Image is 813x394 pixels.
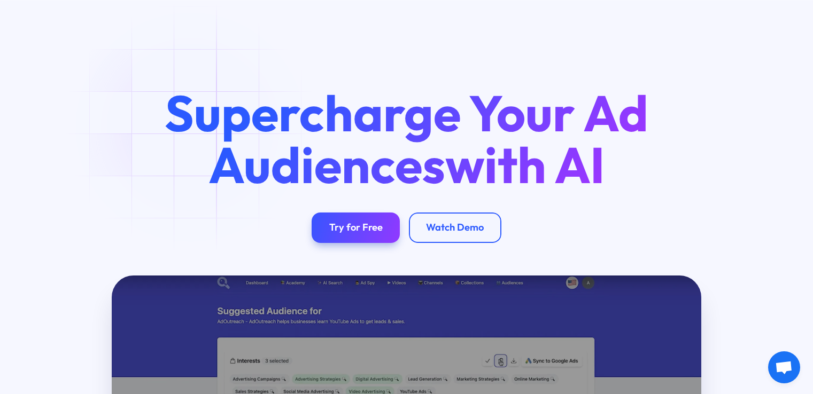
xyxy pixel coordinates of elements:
[312,212,400,243] a: Try for Free
[426,222,484,234] div: Watch Demo
[445,133,605,196] span: with AI
[768,351,800,383] a: Otwarty czat
[329,222,383,234] div: Try for Free
[144,87,668,191] h1: Supercharge Your Ad Audiences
